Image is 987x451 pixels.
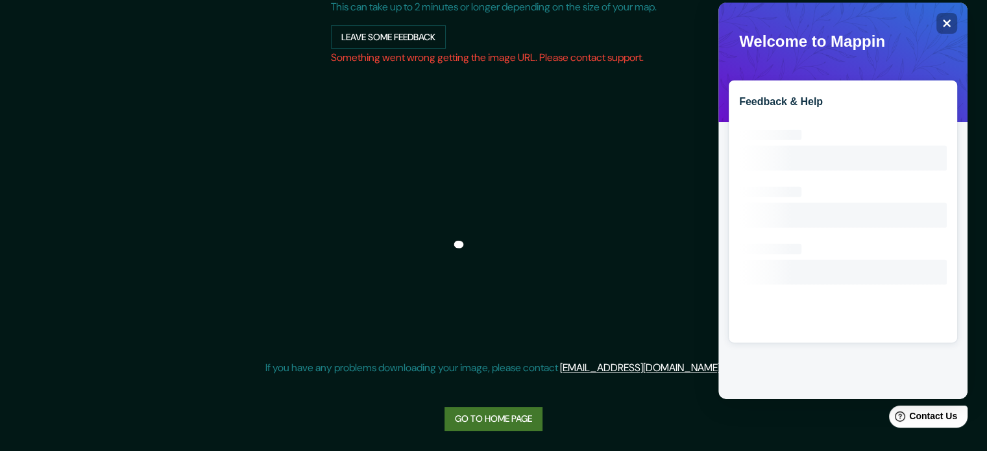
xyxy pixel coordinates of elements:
a: Go to home page [445,407,542,431]
iframe: Help widget launcher [871,400,973,437]
button: Leave some feedback [331,25,446,49]
img: world loading [331,67,591,326]
iframe: Help widget [718,3,968,399]
p: If you have any problems downloading your image, please contact . [265,360,722,376]
h6: Something went wrong getting the image URL. Please contact support. [331,49,657,67]
a: [EMAIL_ADDRESS][DOMAIN_NAME] [560,361,720,374]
